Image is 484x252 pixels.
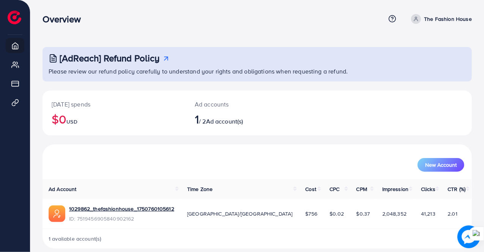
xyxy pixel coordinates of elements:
p: Please review our refund policy carefully to understand your rights and obligations when requesti... [49,67,467,76]
a: 1029862_thefashionhouse_1750760105612 [69,205,174,213]
span: $0.02 [329,210,344,218]
span: CPC [329,185,339,193]
span: 1 [195,110,199,128]
span: Time Zone [187,185,213,193]
img: logo [8,11,21,24]
h2: / 2 [195,112,284,126]
p: [DATE] spends [52,100,177,109]
button: New Account [418,158,464,172]
span: Clicks [421,185,435,193]
h3: [AdReach] Refund Policy [60,53,160,64]
h3: Overview [43,14,87,25]
span: Cost [305,185,316,193]
span: USD [66,118,77,125]
h2: $0 [52,112,177,126]
span: CPM [356,185,367,193]
span: Impression [382,185,409,193]
span: New Account [425,162,457,167]
p: The Fashion House [424,14,472,23]
span: 41,213 [421,210,435,218]
span: $0.37 [356,210,370,218]
span: [GEOGRAPHIC_DATA]/[GEOGRAPHIC_DATA] [187,210,293,218]
img: image [457,225,480,248]
span: 1 available account(s) [49,235,102,243]
span: Ad account(s) [206,117,243,125]
span: Ad Account [49,185,77,193]
span: 2.01 [448,210,457,218]
span: ID: 7519456905840902162 [69,215,174,222]
img: ic-ads-acc.e4c84228.svg [49,205,65,222]
span: CTR (%) [448,185,465,193]
p: Ad accounts [195,100,284,109]
a: The Fashion House [408,14,472,24]
span: 2,048,352 [382,210,407,218]
span: $756 [305,210,317,218]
